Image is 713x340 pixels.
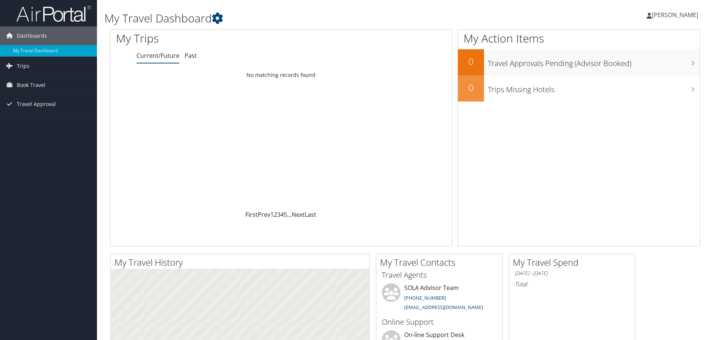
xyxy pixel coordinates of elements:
a: 2 [274,210,277,219]
h3: Travel Approvals Pending (Advisor Booked) [488,54,700,69]
h3: Online Support [382,317,497,327]
span: Book Travel [17,76,45,94]
h6: Total [515,280,629,288]
h6: [DATE] - [DATE] [515,270,629,277]
a: Last [305,210,316,219]
a: Prev [258,210,270,219]
td: No matching records found [110,68,452,82]
h2: 0 [458,81,484,94]
span: Trips [17,57,29,75]
a: [PERSON_NAME] [647,4,706,26]
a: 3 [277,210,280,219]
a: First [245,210,258,219]
h2: My Travel History [114,256,369,269]
a: Current/Future [136,52,179,60]
img: airportal-logo.png [16,5,91,22]
h3: Travel Agents [382,270,497,280]
a: 4 [280,210,284,219]
a: 0Trips Missing Hotels [458,75,700,102]
a: [EMAIL_ADDRESS][DOMAIN_NAME] [404,304,483,311]
li: SOLA Advisor Team [378,283,500,314]
h2: My Travel Contacts [380,256,502,269]
span: Dashboards [17,26,47,45]
h1: My Trips [116,31,304,46]
h2: 0 [458,55,484,68]
a: 0Travel Approvals Pending (Advisor Booked) [458,49,700,75]
h3: Trips Missing Hotels [488,81,700,95]
h2: My Travel Spend [513,256,635,269]
a: 1 [270,210,274,219]
span: … [287,210,292,219]
span: [PERSON_NAME] [652,11,698,19]
h1: My Travel Dashboard [104,10,505,26]
h1: My Action Items [458,31,700,46]
span: Travel Approval [17,95,56,113]
a: Next [292,210,305,219]
a: 5 [284,210,287,219]
a: [PHONE_NUMBER] [404,294,446,301]
a: Past [185,52,197,60]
